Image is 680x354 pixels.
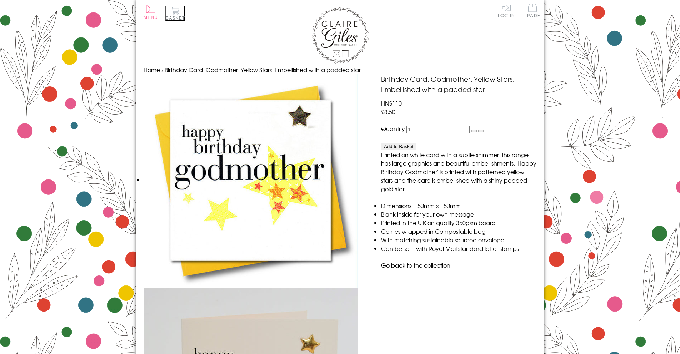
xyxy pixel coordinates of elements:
[381,227,536,236] li: Comes wrapped in Compostable bag
[381,107,395,116] span: £3.50
[144,74,358,288] img: Birthday Card, Godmother, Yellow Stars, Embellished with a padded star
[525,4,540,19] a: Trade
[381,150,536,193] p: Printed on white card with a subtle shimmer, this range has large graphics and beautiful embellis...
[381,210,536,218] li: Blank inside for your own message
[381,74,536,95] h1: Birthday Card, Godmother, Yellow Stars, Embellished with a padded star
[381,201,536,210] li: Dimensions: 150mm x 150mm
[498,4,515,17] a: Log In
[165,6,185,21] button: Basket
[381,218,536,227] li: Printed in the U.K on quality 350gsm board
[144,15,158,20] span: Menu
[144,5,158,20] button: Menu
[381,124,405,133] label: Quantity
[381,99,402,107] span: HNS110
[381,236,536,244] li: With matching sustainable sourced envelope
[144,65,536,74] nav: breadcrumbs
[165,65,361,74] span: Birthday Card, Godmother, Yellow Stars, Embellished with a padded star
[311,7,369,64] img: Claire Giles Greetings Cards
[384,144,414,149] span: Add to Basket
[525,4,540,17] span: Trade
[381,244,536,253] li: Can be sent with Royal Mail standard letter stamps
[144,65,160,74] a: Home
[161,65,163,74] span: ›
[381,261,450,269] a: Go back to the collection
[381,143,416,150] button: Add to Basket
